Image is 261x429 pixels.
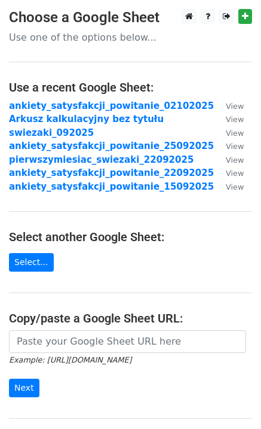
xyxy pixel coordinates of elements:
[9,181,214,192] a: ankiety_satysfakcji_powitanie_15092025
[9,230,252,244] h4: Select another Google Sheet:
[9,141,214,151] a: ankiety_satysfakcji_powitanie_25092025
[214,141,244,151] a: View
[9,101,214,111] a: ankiety_satysfakcji_powitanie_02102025
[226,102,244,111] small: View
[9,330,246,353] input: Paste your Google Sheet URL here
[9,355,131,364] small: Example: [URL][DOMAIN_NAME]
[214,168,244,178] a: View
[214,101,244,111] a: View
[9,31,252,44] p: Use one of the options below...
[9,379,39,397] input: Next
[201,372,261,429] iframe: Chat Widget
[9,9,252,26] h3: Choose a Google Sheet
[226,115,244,124] small: View
[9,80,252,95] h4: Use a recent Google Sheet:
[226,129,244,138] small: View
[226,156,244,165] small: View
[9,154,194,165] a: pierwszymiesiac_swiezaki_22092025
[214,114,244,124] a: View
[9,311,252,325] h4: Copy/paste a Google Sheet URL:
[214,154,244,165] a: View
[9,127,94,138] a: swiezaki_092025
[214,181,244,192] a: View
[226,182,244,191] small: View
[214,127,244,138] a: View
[9,114,164,124] a: Arkusz kalkulacyjny bez tytułu
[226,169,244,178] small: View
[9,168,214,178] a: ankiety_satysfakcji_powitanie_22092025
[9,253,54,272] a: Select...
[226,142,244,151] small: View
